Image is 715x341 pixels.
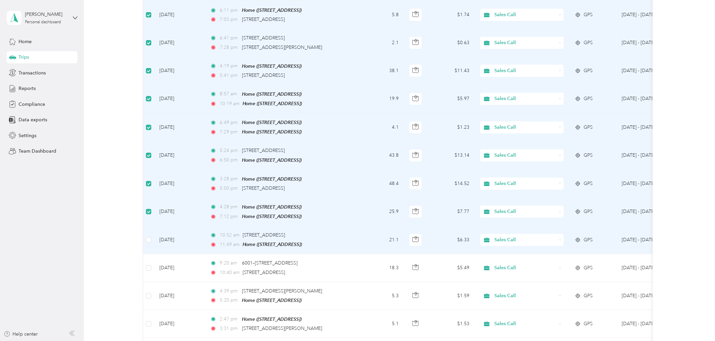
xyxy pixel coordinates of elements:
[584,320,593,328] span: GPS
[154,85,205,113] td: [DATE]
[220,147,239,154] span: 5:24 pm
[360,254,404,282] td: 18.3
[220,44,239,51] span: 7:28 pm
[220,90,239,98] span: 8:57 am
[154,282,205,310] td: [DATE]
[428,226,475,254] td: $6.33
[220,325,239,332] span: 3:31 pm
[220,287,239,295] span: 4:39 pm
[584,292,593,300] span: GPS
[495,95,556,102] span: Sales Call
[360,29,404,57] td: 2.1
[584,180,593,187] span: GPS
[242,35,285,41] span: [STREET_ADDRESS]
[220,7,239,14] span: 6:11 pm
[616,310,678,338] td: Sep 1 - 30, 2025
[242,316,302,322] span: Home ([STREET_ADDRESS])
[4,331,38,338] button: Help center
[243,242,302,247] span: Home ([STREET_ADDRESS])
[220,156,239,164] span: 6:50 pm
[428,310,475,338] td: $1.53
[220,185,239,192] span: 5:00 pm
[616,57,678,85] td: Sep 1 - 30, 2025
[242,91,302,97] span: Home ([STREET_ADDRESS])
[584,152,593,159] span: GPS
[584,67,593,74] span: GPS
[495,124,556,131] span: Sales Call
[220,259,239,267] span: 9:20 am
[242,17,285,22] span: [STREET_ADDRESS]
[616,170,678,198] td: Sep 1 - 30, 2025
[495,236,556,244] span: Sales Call
[584,264,593,272] span: GPS
[242,298,302,303] span: Home ([STREET_ADDRESS])
[360,198,404,226] td: 25.9
[242,120,302,125] span: Home ([STREET_ADDRESS])
[242,44,322,50] span: [STREET_ADDRESS][PERSON_NAME]
[242,63,302,69] span: Home ([STREET_ADDRESS])
[19,69,46,76] span: Transactions
[584,208,593,215] span: GPS
[616,85,678,113] td: Sep 1 - 30, 2025
[220,269,240,276] span: 10:40 am
[242,214,302,219] span: Home ([STREET_ADDRESS])
[19,54,29,61] span: Trips
[584,236,593,244] span: GPS
[495,292,556,300] span: Sales Call
[19,85,36,92] span: Reports
[154,1,205,29] td: [DATE]
[154,57,205,85] td: [DATE]
[616,198,678,226] td: Sep 1 - 30, 2025
[616,254,678,282] td: Sep 1 - 30, 2025
[242,157,302,163] span: Home ([STREET_ADDRESS])
[220,128,239,136] span: 7:29 pm
[220,100,240,107] span: 10:19 am
[360,113,404,142] td: 4.1
[242,72,285,78] span: [STREET_ADDRESS]
[220,241,240,248] span: 11:49 am
[242,260,298,266] span: 6001–[STREET_ADDRESS]
[242,204,302,210] span: Home ([STREET_ADDRESS])
[220,16,239,23] span: 7:03 pm
[154,142,205,169] td: [DATE]
[495,39,556,46] span: Sales Call
[584,95,593,102] span: GPS
[360,1,404,29] td: 5.8
[360,226,404,254] td: 21.1
[242,129,302,134] span: Home ([STREET_ADDRESS])
[220,34,239,42] span: 6:41 pm
[360,282,404,310] td: 5.3
[220,72,239,79] span: 5:41 pm
[360,85,404,113] td: 19.9
[220,315,239,323] span: 2:47 pm
[428,85,475,113] td: $5.97
[495,180,556,187] span: Sales Call
[616,29,678,57] td: Sep 1 - 30, 2025
[19,38,32,45] span: Home
[243,232,285,238] span: [STREET_ADDRESS]
[243,270,285,275] span: [STREET_ADDRESS]
[242,185,285,191] span: [STREET_ADDRESS]
[154,170,205,198] td: [DATE]
[428,113,475,142] td: $1.23
[25,20,61,24] div: Personal dashboard
[360,310,404,338] td: 5.1
[428,1,475,29] td: $1.74
[220,203,239,211] span: 4:28 pm
[154,310,205,338] td: [DATE]
[154,113,205,142] td: [DATE]
[220,297,239,304] span: 5:20 pm
[495,320,556,328] span: Sales Call
[428,170,475,198] td: $14.52
[242,288,322,294] span: [STREET_ADDRESS][PERSON_NAME]
[428,29,475,57] td: $0.63
[220,62,239,70] span: 4:19 pm
[495,11,556,19] span: Sales Call
[495,264,556,272] span: Sales Call
[220,213,239,220] span: 7:12 pm
[242,325,322,331] span: [STREET_ADDRESS][PERSON_NAME]
[360,57,404,85] td: 38.1
[428,57,475,85] td: $11.43
[242,7,302,13] span: Home ([STREET_ADDRESS])
[220,231,240,239] span: 10:52 am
